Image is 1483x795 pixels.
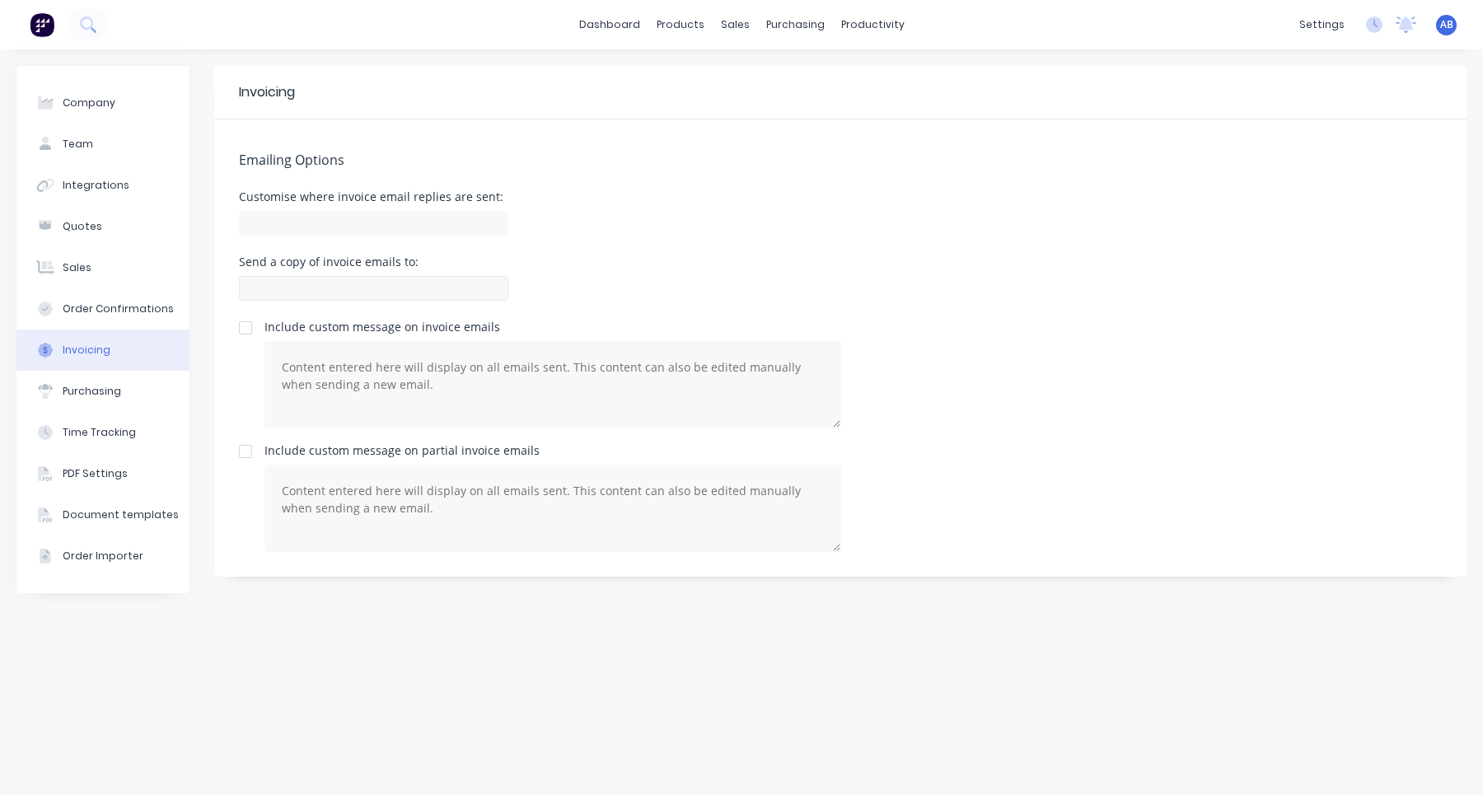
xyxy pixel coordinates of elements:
button: Purchasing [16,371,189,412]
button: Company [16,82,189,124]
div: products [648,12,713,37]
button: Invoicing [16,330,189,371]
span: AB [1440,17,1453,32]
div: Integrations [63,178,129,193]
div: Quotes [63,219,102,234]
button: Sales [16,247,189,288]
button: PDF Settings [16,453,189,494]
h5: Emailing Options [239,152,1442,168]
div: PDF Settings [63,466,128,481]
div: Include custom message on partial invoice emails [264,445,841,456]
div: Include custom message on invoice emails [264,321,841,333]
div: Order Importer [63,549,143,564]
div: Order Confirmations [63,302,174,316]
button: Order Confirmations [16,288,189,330]
div: settings [1291,12,1353,37]
div: Customise where invoice email replies are sent: [239,191,508,203]
div: Document templates [63,507,179,522]
div: Send a copy of invoice emails to: [239,256,508,268]
div: productivity [833,12,913,37]
button: Team [16,124,189,165]
div: Company [63,96,115,110]
button: Document templates [16,494,189,535]
div: Invoicing [63,343,110,358]
div: Invoicing [239,82,295,102]
div: Purchasing [63,384,121,399]
button: Quotes [16,206,189,247]
div: purchasing [758,12,833,37]
div: sales [713,12,758,37]
div: Team [63,137,93,152]
div: Time Tracking [63,425,136,440]
button: Integrations [16,165,189,206]
button: Order Importer [16,535,189,577]
a: dashboard [571,12,648,37]
div: Sales [63,260,91,275]
button: Time Tracking [16,412,189,453]
img: Factory [30,12,54,37]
